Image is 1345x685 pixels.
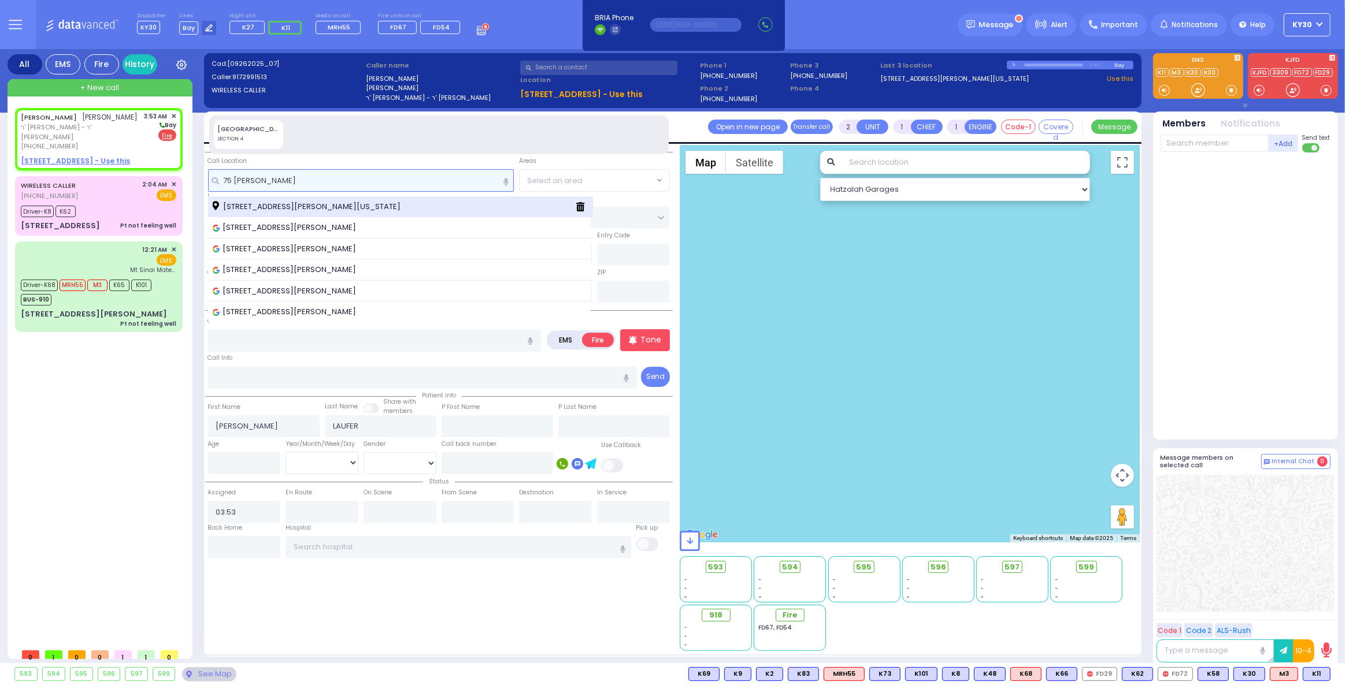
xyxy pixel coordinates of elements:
label: [PERSON_NAME] [366,74,516,84]
span: 9172991513 [232,72,267,81]
span: 0 [91,650,109,659]
span: 594 [782,561,798,573]
div: BLS [688,667,720,681]
label: Gender [364,440,386,449]
i: Delete fron history [576,202,584,211]
label: Turn off text [1302,142,1321,154]
img: google_icon.svg [213,288,220,295]
div: Year/Month/Week/Day [286,440,358,449]
span: - [906,593,910,601]
div: 596 [98,668,120,680]
span: BRIA Phone [595,13,633,23]
div: BLS [756,667,783,681]
div: BLS [869,667,901,681]
div: Pt not feeling well [120,221,176,230]
label: En Route [286,488,312,497]
span: - [981,575,984,584]
div: Pt not feeling well [120,319,176,328]
label: Destination [519,488,554,497]
span: 2:04 AM [143,180,168,189]
img: google_icon.svg [213,225,220,232]
span: K62 [55,206,76,217]
div: - [684,632,748,641]
a: Open in new page [708,120,788,134]
label: ZIP [597,268,606,277]
button: Transfer call [791,120,833,134]
img: message.svg [966,20,975,29]
button: Notifications [1221,117,1281,131]
span: K101 [131,280,151,291]
button: Internal Chat 0 [1261,454,1331,469]
button: 10-4 [1293,639,1314,662]
div: K62 [1122,667,1153,681]
div: BLS [1198,667,1229,681]
div: K11 [1303,667,1331,681]
label: Caller: [212,72,362,82]
span: Phone 1 [700,61,786,70]
button: Map camera controls [1111,464,1134,487]
img: google_icon.svg [213,267,220,274]
span: - [684,593,688,601]
div: BLS [1122,667,1153,681]
span: Phone 4 [790,84,876,94]
span: MRH55 [60,280,86,291]
button: ALS-Rush [1215,623,1253,638]
div: K68 [1010,667,1042,681]
div: K30 [1233,667,1265,681]
a: K11 [1156,68,1169,77]
label: Back Home [208,523,243,533]
span: Fire [783,609,797,621]
button: KY30 [1284,13,1331,36]
span: 1 [138,650,155,659]
label: Pick up [636,523,658,533]
a: M3 [1170,68,1184,77]
span: Alert [1051,20,1068,30]
button: Code-1 [1001,120,1036,134]
span: + New call [80,82,119,94]
div: K9 [724,667,751,681]
span: - [981,584,984,593]
label: KJFD [1248,57,1338,65]
label: Call Info [208,353,233,363]
button: Members [1163,117,1206,131]
label: WIRELESS CALLER [212,85,362,95]
div: M3 [1270,667,1298,681]
span: members [383,407,413,415]
u: [STREET_ADDRESS] - Use this [520,88,643,100]
input: Search member [1161,135,1269,152]
span: 918 [709,609,722,621]
span: 0 [161,650,178,659]
div: MRH55 [824,667,865,681]
span: - [981,593,984,601]
button: Show satellite imagery [726,151,783,174]
span: EMS [157,189,176,201]
button: Code 1 [1157,623,1183,638]
label: Last 3 location [880,61,1007,70]
div: BLS [724,667,751,681]
span: FD67 [390,23,406,32]
a: K30 [1202,68,1218,77]
span: Internal Chat [1272,457,1315,466]
label: In Service [597,488,627,497]
span: 3:53 AM [144,112,168,121]
div: Bay [1114,61,1133,69]
input: Search hospital [286,536,631,558]
label: ר' [PERSON_NAME] - ר' [PERSON_NAME] [366,93,516,103]
label: Cad: [212,59,362,69]
label: On Scene [364,488,392,497]
span: [STREET_ADDRESS][PERSON_NAME] [213,264,361,276]
img: red-radio-icon.svg [1163,671,1169,677]
div: BLS [905,667,938,681]
u: Fire [162,132,173,140]
a: KJFD [1251,68,1269,77]
label: P First Name [442,403,480,412]
button: Show street map [686,151,726,174]
span: - [684,575,688,584]
span: Select an area [527,175,583,187]
label: Fire units on call [378,13,464,20]
button: ENGINE [965,120,996,134]
div: K69 [688,667,720,681]
span: - [906,575,910,584]
div: K58 [1198,667,1229,681]
a: K30 [1185,68,1201,77]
